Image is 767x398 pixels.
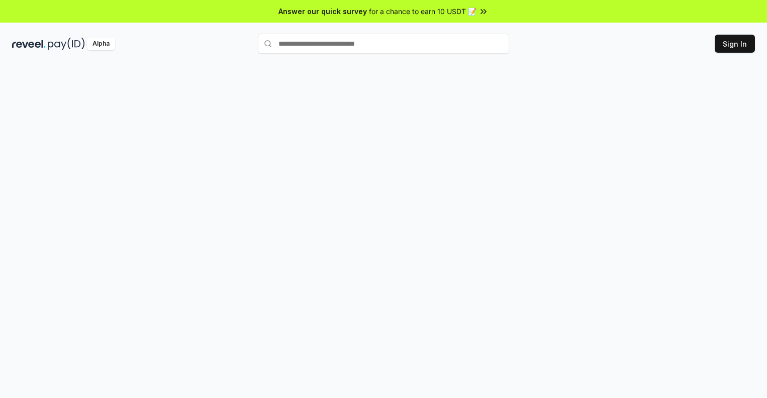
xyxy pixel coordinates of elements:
[369,6,476,17] span: for a chance to earn 10 USDT 📝
[715,35,755,53] button: Sign In
[48,38,85,50] img: pay_id
[12,38,46,50] img: reveel_dark
[278,6,367,17] span: Answer our quick survey
[87,38,115,50] div: Alpha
